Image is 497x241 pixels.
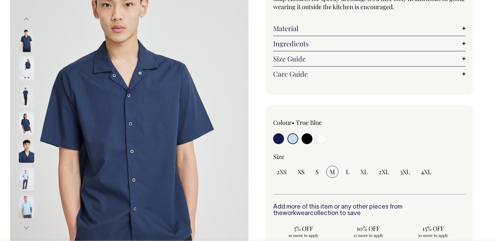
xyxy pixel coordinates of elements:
[298,168,305,176] span: XS
[326,166,338,178] input: M
[19,56,34,80] img: dark-navy
[357,166,371,178] input: XL
[21,220,31,236] button: Next
[277,233,331,238] span: 10 more to apply
[403,222,464,240] input: 15% OFF 50 more to apply
[273,222,334,240] input: 5% OFF 10 more to apply
[19,29,34,52] img: dark-navy
[330,168,335,176] span: M
[315,168,319,176] span: S
[21,11,31,27] button: Previous
[418,166,435,178] input: 4XL
[273,24,466,32] a: Material
[375,166,393,178] input: 2XL
[273,118,350,127] div: Colour
[342,166,353,178] input: L
[397,166,413,178] input: 3XL
[296,118,322,127] label: True Blue
[277,224,331,233] span: 5% OFF
[400,168,410,176] span: 3XL
[273,153,466,161] div: Size
[292,118,294,127] span: •
[379,168,389,176] span: 2XL
[283,211,310,216] a: workwear
[406,233,460,238] span: 50 more to apply
[273,204,466,217] h6: Add more of this item or any other pieces from the collection to save
[277,168,287,176] span: 2XS
[19,84,34,108] img: dark-navy
[273,70,466,78] a: Care Guide
[341,224,396,233] span: 10% OFF
[421,168,431,176] span: 4XL
[346,168,350,176] span: L
[273,55,466,63] a: Size Guide
[273,166,290,178] input: 2XS
[360,168,368,176] span: XL
[338,222,399,240] input: 10% OFF 25 more to apply
[19,112,34,135] img: dark-navy
[406,224,460,233] span: 15% OFF
[19,139,34,163] img: dark-navy
[19,167,34,191] img: true-blue
[294,166,308,178] input: XS
[19,195,34,218] img: true-blue
[273,39,466,48] a: Ingredients
[312,166,322,178] input: S
[341,233,396,238] span: 25 more to apply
